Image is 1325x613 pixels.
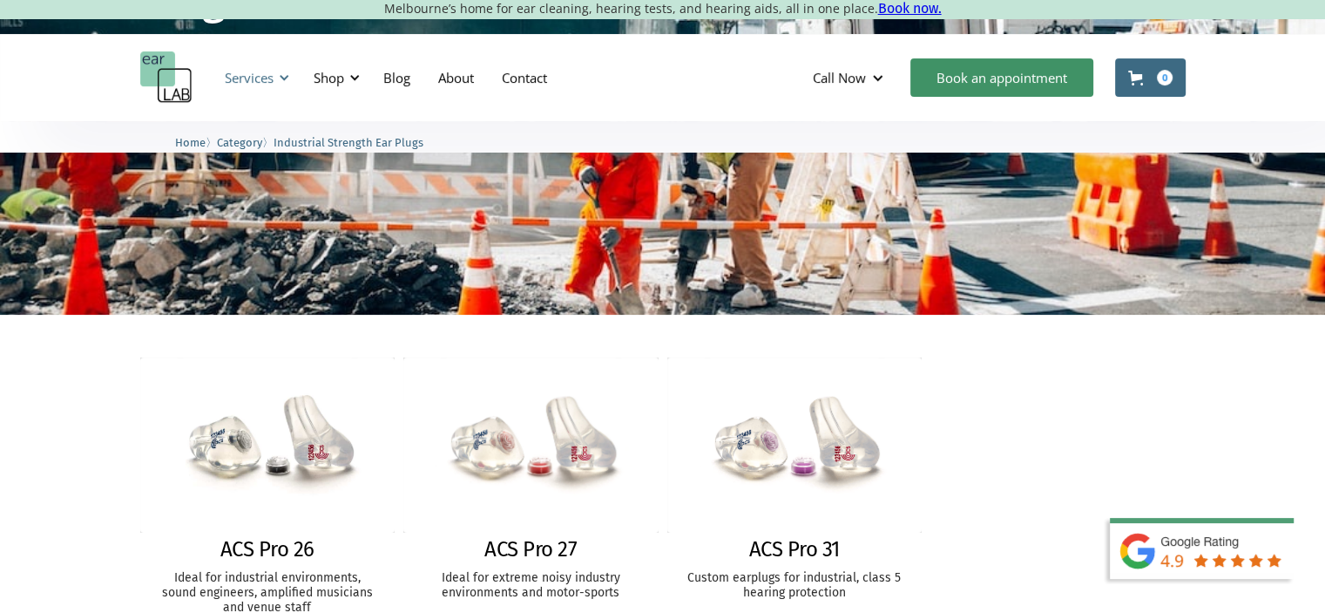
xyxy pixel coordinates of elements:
[140,51,193,104] a: home
[214,51,294,104] div: Services
[910,58,1093,97] a: Book an appointment
[217,136,262,149] span: Category
[274,133,423,150] a: Industrial Strength Ear Plugs
[424,52,488,103] a: About
[314,69,344,86] div: Shop
[140,358,395,533] img: ACS Pro 26
[484,537,577,562] h2: ACS Pro 27
[685,571,905,601] p: Custom earplugs for industrial, class 5 hearing protection
[175,133,206,150] a: Home
[369,52,424,103] a: Blog
[799,51,902,104] div: Call Now
[813,69,866,86] div: Call Now
[421,571,641,601] p: Ideal for extreme noisy industry environments and motor-sports
[488,52,561,103] a: Contact
[749,537,840,562] h2: ACS Pro 31
[667,358,923,533] img: ACS Pro 31
[175,136,206,149] span: Home
[1115,58,1186,97] a: Open cart
[175,133,217,152] li: 〉
[220,537,314,562] h2: ACS Pro 26
[217,133,274,152] li: 〉
[1157,70,1173,85] div: 0
[303,51,365,104] div: Shop
[403,358,659,533] img: ACS Pro 27
[274,136,423,149] span: Industrial Strength Ear Plugs
[225,69,274,86] div: Services
[217,133,262,150] a: Category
